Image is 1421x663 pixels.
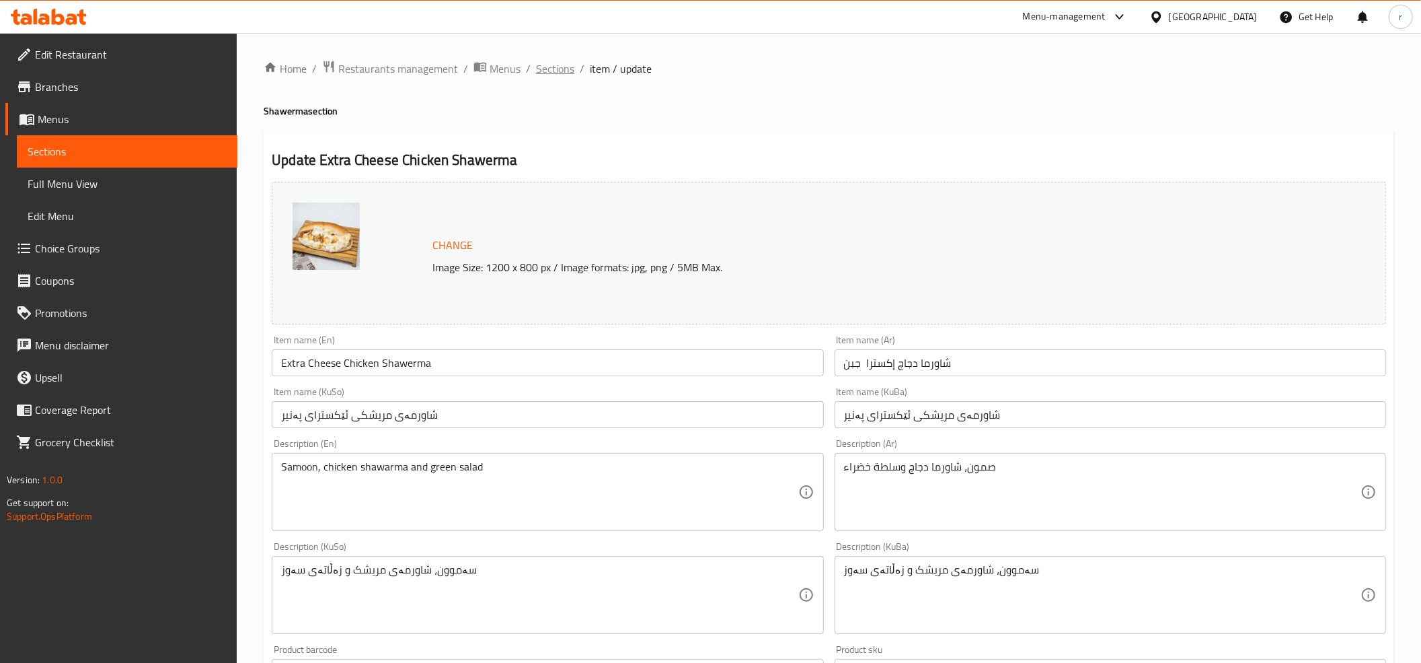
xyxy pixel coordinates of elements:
a: Promotions [5,297,237,329]
span: Get support on: [7,494,69,512]
textarea: سەموون، شاورمەی مریشک و زەڵاتەی سەوز [281,563,798,627]
span: Promotions [35,305,227,321]
a: Support.OpsPlatform [7,508,92,525]
span: item / update [590,61,652,77]
span: Coupons [35,273,227,289]
h2: Update Extra Cheese Chicken Shawerma [272,150,1386,170]
textarea: سەموون، شاورمەی مریشک و زەڵاتەی سەوز [844,563,1360,627]
a: Choice Groups [5,232,237,265]
a: Branches [5,71,237,103]
a: Edit Menu [17,200,237,232]
button: Change [427,232,478,259]
a: Sections [536,61,574,77]
span: Menus [490,61,521,77]
span: Branches [35,79,227,95]
span: Upsell [35,370,227,386]
a: Coverage Report [5,394,237,426]
input: Enter name KuSo [272,401,823,428]
span: Menus [38,111,227,127]
input: Enter name En [272,349,823,376]
a: Menus [473,60,521,77]
img: %D8%B3%D9%86%D8%AF%D9%88%D9%8A%D8%B4_%D8%B4%D8%A7%D9%88%D8%B1%D9%85%D8%A7_%D8%A7%D9%83%D8%B3%D8%A... [293,203,360,270]
span: Edit Restaurant [35,46,227,63]
span: Version: [7,471,40,489]
span: Choice Groups [35,240,227,256]
div: [GEOGRAPHIC_DATA] [1169,9,1258,24]
li: / [580,61,584,77]
span: Sections [28,143,227,160]
li: / [463,61,468,77]
textarea: Samoon, chicken shawarma and green salad [281,460,798,524]
h4: Shawerma section [264,104,1394,118]
textarea: صمون، شاورما دجاج وسلطة خضراء [844,460,1360,524]
a: Upsell [5,361,237,394]
div: Menu-management [1023,9,1106,25]
span: r [1399,9,1402,24]
span: Edit Menu [28,208,227,224]
a: Sections [17,135,237,168]
a: Menu disclaimer [5,329,237,361]
span: Full Menu View [28,176,227,192]
p: Image Size: 1200 x 800 px / Image formats: jpg, png / 5MB Max. [427,259,1231,275]
a: Menus [5,103,237,135]
li: / [526,61,531,77]
span: 1.0.0 [42,471,63,489]
input: Enter name KuBa [835,401,1386,428]
a: Edit Restaurant [5,38,237,71]
a: Home [264,61,307,77]
span: Coverage Report [35,402,227,418]
input: Enter name Ar [835,349,1386,376]
span: Grocery Checklist [35,434,227,450]
span: Menu disclaimer [35,337,227,353]
a: Coupons [5,265,237,297]
a: Full Menu View [17,168,237,200]
nav: breadcrumb [264,60,1394,77]
a: Grocery Checklist [5,426,237,458]
span: Change [432,236,473,255]
li: / [312,61,317,77]
span: Restaurants management [338,61,458,77]
a: Restaurants management [322,60,458,77]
